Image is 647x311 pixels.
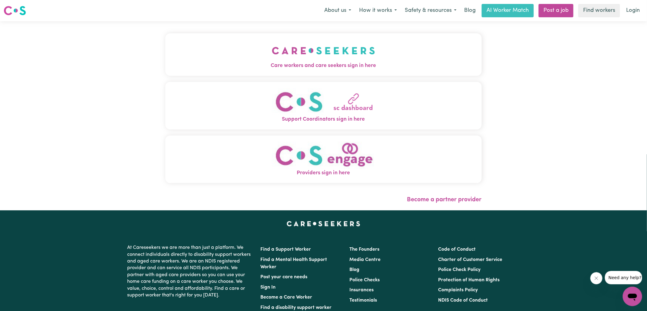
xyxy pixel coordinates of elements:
a: Post your care needs [261,275,308,279]
a: Post a job [539,4,573,17]
button: How it works [355,4,401,17]
a: Careseekers home page [287,221,360,226]
a: AI Worker Match [482,4,534,17]
a: Login [622,4,643,17]
iframe: Close message [590,272,602,284]
button: Support Coordinators sign in here [165,82,482,129]
a: Become a partner provider [407,197,482,203]
a: Testimonials [349,298,377,303]
a: The Founders [349,247,379,252]
a: Blog [460,4,479,17]
a: Police Checks [349,278,380,283]
a: Find a Mental Health Support Worker [261,257,327,269]
a: Find a Support Worker [261,247,311,252]
a: Code of Conduct [438,247,476,252]
p: At Careseekers we are more than just a platform. We connect individuals directly to disability su... [127,242,253,301]
iframe: Message from company [605,271,642,284]
a: Media Centre [349,257,381,262]
button: About us [320,4,355,17]
a: Careseekers logo [4,4,26,18]
span: Providers sign in here [165,169,482,177]
button: Care workers and care seekers sign in here [165,33,482,76]
a: Complaints Policy [438,288,478,293]
a: Blog [349,267,359,272]
img: Careseekers logo [4,5,26,16]
a: Police Check Policy [438,267,480,272]
a: Become a Care Worker [261,295,312,300]
span: Care workers and care seekers sign in here [165,62,482,70]
a: NDIS Code of Conduct [438,298,488,303]
a: Charter of Customer Service [438,257,502,262]
span: Support Coordinators sign in here [165,115,482,123]
a: Protection of Human Rights [438,278,500,283]
button: Safety & resources [401,4,460,17]
a: Find workers [578,4,620,17]
iframe: Button to launch messaging window [623,287,642,306]
a: Find a disability support worker [261,305,332,310]
button: Providers sign in here [165,135,482,183]
a: Insurances [349,288,374,293]
a: Sign In [261,285,276,290]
